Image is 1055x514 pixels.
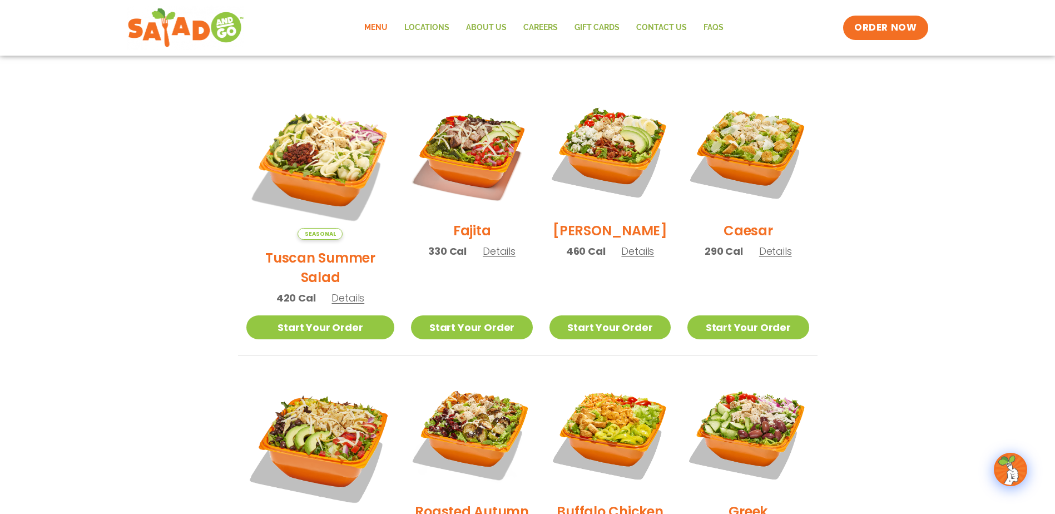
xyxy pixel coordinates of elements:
a: About Us [458,15,515,41]
span: Details [331,291,364,305]
span: Details [759,244,792,258]
span: ORDER NOW [854,21,917,34]
span: 420 Cal [276,290,316,305]
h2: Fajita [453,221,491,240]
span: 330 Cal [428,244,467,259]
img: Product photo for Fajita Salad [411,91,532,212]
img: Product photo for Tuscan Summer Salad [246,91,395,240]
span: 460 Cal [566,244,606,259]
a: Careers [515,15,566,41]
span: Details [483,244,516,258]
a: GIFT CARDS [566,15,628,41]
span: 290 Cal [705,244,743,259]
a: Start Your Order [411,315,532,339]
a: Start Your Order [549,315,671,339]
img: wpChatIcon [995,454,1026,485]
img: Product photo for Greek Salad [687,372,809,493]
img: Product photo for Cobb Salad [549,91,671,212]
span: Seasonal [298,228,343,240]
a: ORDER NOW [843,16,928,40]
img: Product photo for Roasted Autumn Salad [411,372,532,493]
h2: Tuscan Summer Salad [246,248,395,287]
h2: [PERSON_NAME] [553,221,667,240]
a: Menu [356,15,396,41]
a: Start Your Order [687,315,809,339]
nav: Menu [356,15,732,41]
a: Contact Us [628,15,695,41]
img: new-SAG-logo-768×292 [127,6,245,50]
img: Product photo for Buffalo Chicken Salad [549,372,671,493]
h2: Caesar [724,221,773,240]
img: Product photo for Caesar Salad [687,91,809,212]
a: FAQs [695,15,732,41]
span: Details [621,244,654,258]
a: Locations [396,15,458,41]
a: Start Your Order [246,315,395,339]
